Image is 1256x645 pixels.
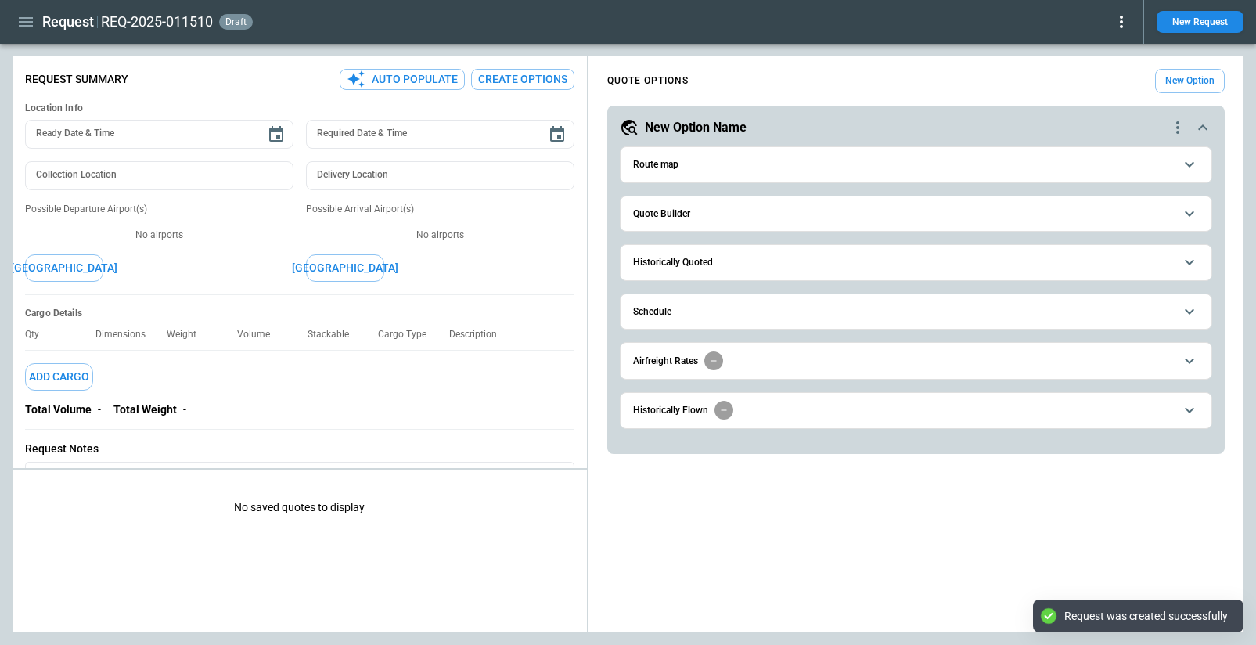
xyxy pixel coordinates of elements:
h6: Airfreight Rates [633,356,698,366]
h6: Schedule [633,307,671,317]
h6: Cargo Details [25,308,574,319]
h6: Quote Builder [633,209,690,219]
p: No saved quotes to display [13,476,587,539]
p: Stackable [308,329,362,341]
span: draft [222,16,250,27]
button: Historically Quoted [633,245,1199,280]
p: - [183,403,186,416]
button: Choose date [261,119,292,150]
button: Route map [633,147,1199,182]
button: New Option [1155,69,1225,93]
button: Airfreight Rates [633,343,1199,378]
p: Cargo Type [378,329,439,341]
p: Possible Arrival Airport(s) [306,203,574,216]
div: quote-option-actions [1168,118,1187,137]
h6: Historically Flown [633,405,708,416]
button: Historically Flown [633,393,1199,428]
p: No airports [25,229,293,242]
button: New Request [1157,11,1243,33]
p: Dimensions [95,329,158,341]
h5: New Option Name [645,119,747,136]
button: Choose date [542,119,573,150]
button: Auto Populate [340,69,465,90]
p: Request Summary [25,73,128,86]
p: Volume [237,329,283,341]
p: Possible Departure Airport(s) [25,203,293,216]
div: Request was created successfully [1064,609,1228,623]
p: No airports [306,229,574,242]
button: Create Options [471,69,574,90]
p: - [98,403,101,416]
button: [GEOGRAPHIC_DATA] [25,254,103,282]
button: New Option Namequote-option-actions [620,118,1212,137]
button: Quote Builder [633,196,1199,232]
p: Total Weight [113,403,177,416]
h6: Historically Quoted [633,258,713,268]
button: [GEOGRAPHIC_DATA] [306,254,384,282]
p: Request Notes [25,442,574,456]
h2: REQ-2025-011510 [101,13,213,31]
h6: Location Info [25,103,574,114]
p: Qty [25,329,52,341]
p: Total Volume [25,403,92,416]
h1: Request [42,13,94,31]
h6: Route map [633,160,678,170]
p: Weight [167,329,209,341]
h4: QUOTE OPTIONS [607,77,689,85]
p: Description [449,329,509,341]
button: Schedule [633,294,1199,330]
button: Add Cargo [25,363,93,391]
div: scrollable content [588,63,1243,460]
